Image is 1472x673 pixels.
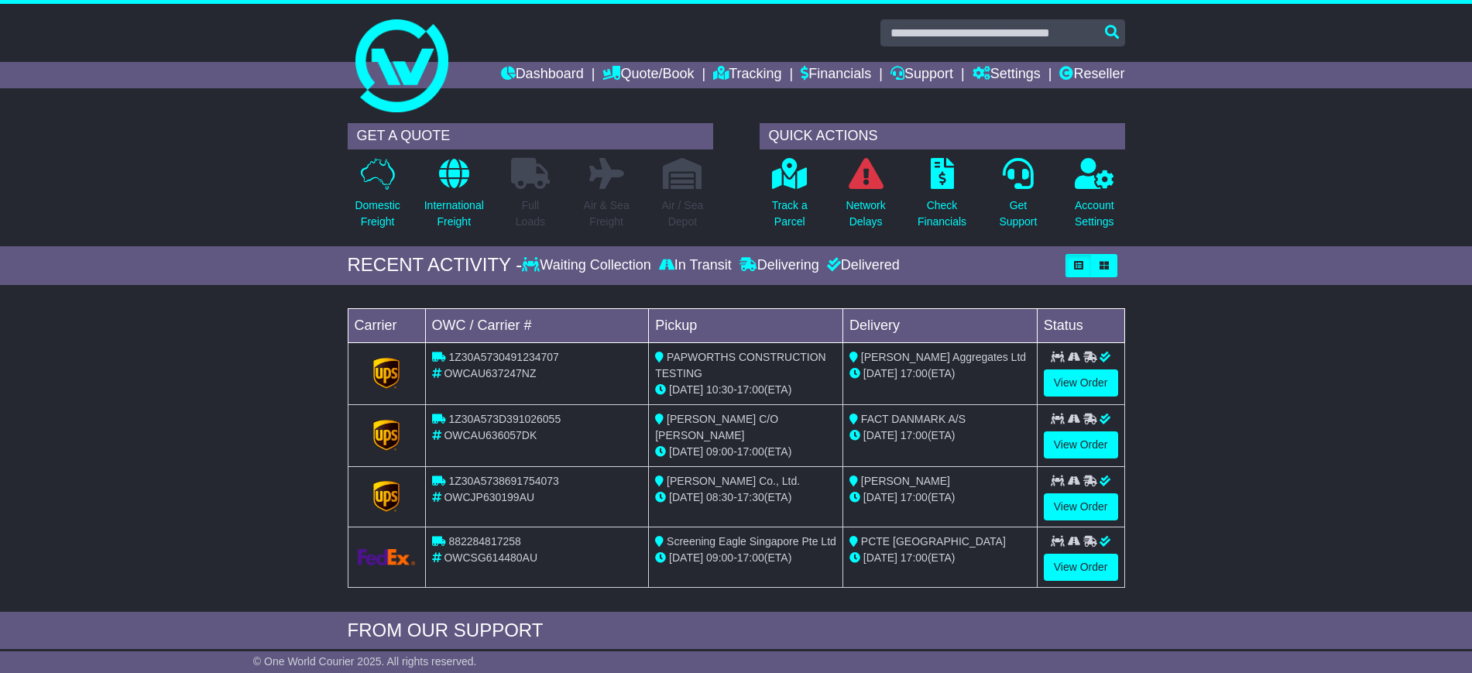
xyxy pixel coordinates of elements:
[667,475,800,487] span: [PERSON_NAME] Co., Ltd.
[373,358,400,389] img: GetCarrierServiceLogo
[348,308,425,342] td: Carrier
[1044,493,1118,520] a: View Order
[998,157,1038,239] a: GetSupport
[424,157,485,239] a: InternationalFreight
[845,157,886,239] a: NetworkDelays
[348,123,713,149] div: GET A QUOTE
[890,62,953,88] a: Support
[425,308,649,342] td: OWC / Carrier #
[253,655,477,668] span: © One World Courier 2025. All rights reserved.
[358,549,416,565] img: GetCarrierServiceLogo
[373,481,400,512] img: GetCarrierServiceLogo
[655,444,836,460] div: - (ETA)
[861,475,950,487] span: [PERSON_NAME]
[669,383,703,396] span: [DATE]
[901,367,928,379] span: 17:00
[444,367,536,379] span: OWCAU637247NZ
[861,535,1006,548] span: PCTE [GEOGRAPHIC_DATA]
[706,491,733,503] span: 08:30
[602,62,694,88] a: Quote/Book
[918,197,966,230] p: Check Financials
[973,62,1041,88] a: Settings
[737,491,764,503] span: 17:30
[655,489,836,506] div: - (ETA)
[444,491,534,503] span: OWCJP630199AU
[849,550,1031,566] div: (ETA)
[917,157,967,239] a: CheckFinancials
[522,257,654,274] div: Waiting Collection
[846,197,885,230] p: Network Delays
[760,123,1125,149] div: QUICK ACTIONS
[849,489,1031,506] div: (ETA)
[863,367,897,379] span: [DATE]
[424,197,484,230] p: International Freight
[771,157,808,239] a: Track aParcel
[849,366,1031,382] div: (ETA)
[901,551,928,564] span: 17:00
[706,551,733,564] span: 09:00
[354,157,400,239] a: DomesticFreight
[861,351,1026,363] span: [PERSON_NAME] Aggregates Ltd
[448,535,520,548] span: 882284817258
[373,420,400,451] img: GetCarrierServiceLogo
[448,475,558,487] span: 1Z30A5738691754073
[649,308,843,342] td: Pickup
[863,551,897,564] span: [DATE]
[655,382,836,398] div: - (ETA)
[1075,197,1114,230] p: Account Settings
[842,308,1037,342] td: Delivery
[448,413,561,425] span: 1Z30A573D391026055
[863,491,897,503] span: [DATE]
[669,491,703,503] span: [DATE]
[737,445,764,458] span: 17:00
[511,197,550,230] p: Full Loads
[655,413,778,441] span: [PERSON_NAME] C/O [PERSON_NAME]
[1044,369,1118,397] a: View Order
[999,197,1037,230] p: Get Support
[501,62,584,88] a: Dashboard
[861,413,966,425] span: FACT DANMARK A/S
[667,535,836,548] span: Screening Eagle Singapore Pte Ltd
[348,254,523,276] div: RECENT ACTIVITY -
[863,429,897,441] span: [DATE]
[355,197,400,230] p: Domestic Freight
[348,620,1125,642] div: FROM OUR SUPPORT
[1037,308,1124,342] td: Status
[706,383,733,396] span: 10:30
[736,257,823,274] div: Delivering
[444,551,537,564] span: OWCSG614480AU
[655,257,736,274] div: In Transit
[801,62,871,88] a: Financials
[1059,62,1124,88] a: Reseller
[1044,554,1118,581] a: View Order
[737,551,764,564] span: 17:00
[448,351,558,363] span: 1Z30A5730491234707
[737,383,764,396] span: 17:00
[713,62,781,88] a: Tracking
[823,257,900,274] div: Delivered
[662,197,704,230] p: Air / Sea Depot
[901,491,928,503] span: 17:00
[584,197,630,230] p: Air & Sea Freight
[849,427,1031,444] div: (ETA)
[669,445,703,458] span: [DATE]
[772,197,808,230] p: Track a Parcel
[1074,157,1115,239] a: AccountSettings
[1044,431,1118,458] a: View Order
[444,429,537,441] span: OWCAU636057DK
[669,551,703,564] span: [DATE]
[706,445,733,458] span: 09:00
[655,351,826,379] span: PAPWORTHS CONSTRUCTION TESTING
[655,550,836,566] div: - (ETA)
[901,429,928,441] span: 17:00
